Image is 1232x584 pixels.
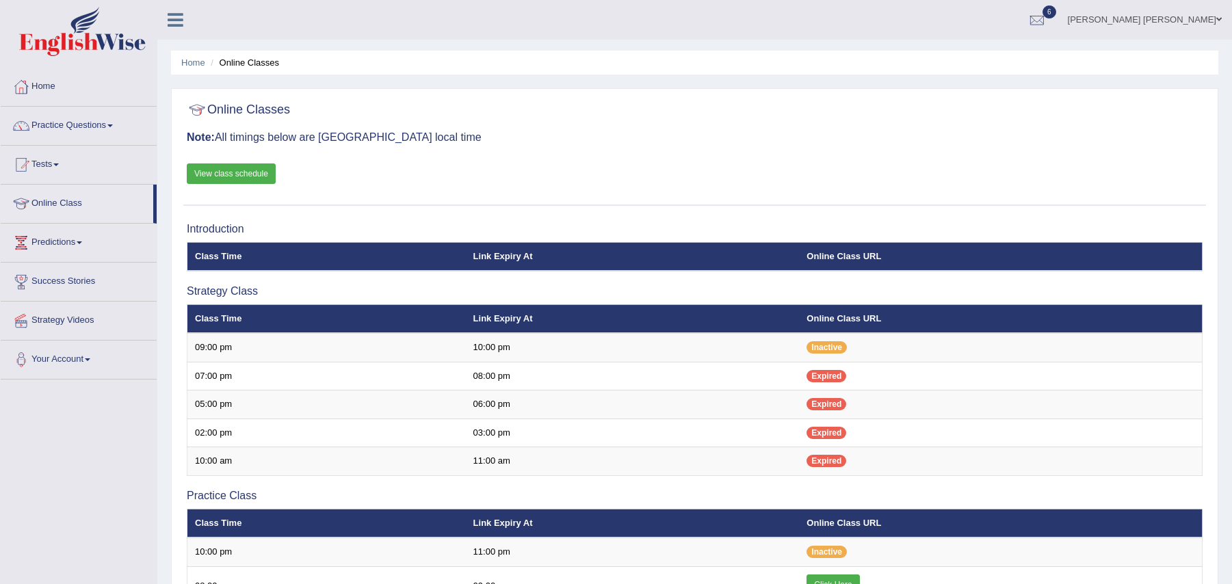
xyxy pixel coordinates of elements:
span: Inactive [807,341,847,354]
td: 02:00 pm [187,419,466,447]
th: Link Expiry At [466,304,800,333]
th: Online Class URL [799,304,1202,333]
a: Online Class [1,185,153,219]
td: 07:00 pm [187,362,466,390]
h3: All timings below are [GEOGRAPHIC_DATA] local time [187,131,1203,144]
h3: Practice Class [187,490,1203,502]
th: Online Class URL [799,242,1202,271]
h2: Online Classes [187,100,290,120]
a: Predictions [1,224,157,258]
a: Practice Questions [1,107,157,141]
span: Expired [807,370,846,382]
td: 11:00 pm [466,537,800,566]
th: Link Expiry At [466,509,800,537]
a: Tests [1,146,157,180]
td: 10:00 pm [187,537,466,566]
span: 6 [1043,5,1056,18]
a: Home [181,57,205,68]
td: 11:00 am [466,447,800,476]
a: Home [1,68,157,102]
a: View class schedule [187,163,276,184]
td: 05:00 pm [187,390,466,419]
td: 08:00 pm [466,362,800,390]
th: Class Time [187,509,466,537]
td: 06:00 pm [466,390,800,419]
h3: Introduction [187,223,1203,235]
a: Your Account [1,341,157,375]
td: 03:00 pm [466,419,800,447]
b: Note: [187,131,215,143]
span: Expired [807,427,846,439]
span: Expired [807,398,846,410]
th: Class Time [187,304,466,333]
th: Class Time [187,242,466,271]
a: Success Stories [1,263,157,297]
li: Online Classes [207,56,279,69]
th: Online Class URL [799,509,1202,537]
td: 10:00 am [187,447,466,476]
td: 10:00 pm [466,333,800,362]
span: Expired [807,455,846,467]
span: Inactive [807,546,847,558]
td: 09:00 pm [187,333,466,362]
a: Strategy Videos [1,302,157,336]
th: Link Expiry At [466,242,800,271]
h3: Strategy Class [187,285,1203,297]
